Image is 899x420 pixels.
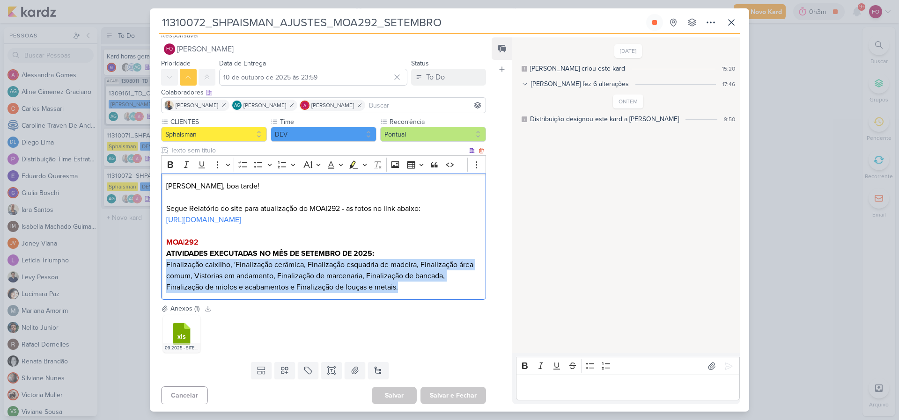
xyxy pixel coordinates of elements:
p: [PERSON_NAME], boa tarde! Segue Relatório do site para atualização do MOA|292 - as fotos no link ... [166,181,481,214]
input: Texto sem título [169,145,467,155]
span: [PERSON_NAME] [176,101,218,109]
div: 15:20 [722,65,735,73]
label: Time [279,117,376,127]
button: Pontual [380,127,486,142]
div: 9:50 [724,115,735,123]
strong: ATIVIDADES EXECUTADAS NO MÊS DE SETEMBRO DE 2025: [166,249,374,258]
input: Select a date [219,69,407,86]
div: Editor toolbar [161,155,486,174]
label: Data de Entrega [219,59,266,67]
div: Este log é visível à todos no kard [522,116,527,122]
label: Status [411,59,429,67]
div: Editor toolbar [516,357,740,375]
button: DEV [271,127,376,142]
p: AG [234,103,240,108]
div: 09.2025 - SITE RELACIONAMENTO - OBRA MOA292.xlsx rev 02.xlsx [163,343,200,353]
input: Kard Sem Título [159,14,644,31]
img: Alessandra Gomes [300,101,309,110]
div: Anexos (1) [170,304,199,313]
div: Distribuição designou este kard a Fabio [530,114,679,124]
label: Prioridade [161,59,191,67]
div: 17:46 [722,80,735,88]
button: Cancelar [161,386,208,405]
p: Finalização caixilho, 'Finalização cerâmica, Finalização esquadria de madeira, Finalização área c... [166,259,481,293]
div: Este log é visível à todos no kard [522,66,527,72]
label: Recorrência [389,117,486,127]
div: Editor editing area: main [161,174,486,300]
div: Editor editing area: main [516,375,740,400]
label: CLIENTES [169,117,267,127]
div: Aline criou este kard [530,64,625,73]
div: Aline Gimenez Graciano [232,101,242,110]
div: Colaboradores [161,87,486,97]
img: Iara Santos [164,101,174,110]
span: [PERSON_NAME] [177,43,234,55]
a: [URL][DOMAIN_NAME] [166,215,241,224]
button: To Do [411,69,486,86]
label: Responsável [161,31,199,39]
button: FO [PERSON_NAME] [161,41,486,58]
div: Parar relógio [651,19,658,26]
strong: MOA|292 [166,238,199,247]
button: Sphaisman [161,127,267,142]
div: To Do [426,72,445,83]
div: [PERSON_NAME] fez 6 alterações [531,79,629,89]
p: FO [166,47,173,52]
input: Buscar [367,100,484,111]
div: Fabio Oliveira [164,43,175,55]
span: [PERSON_NAME] [243,101,286,109]
span: [PERSON_NAME] [311,101,354,109]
